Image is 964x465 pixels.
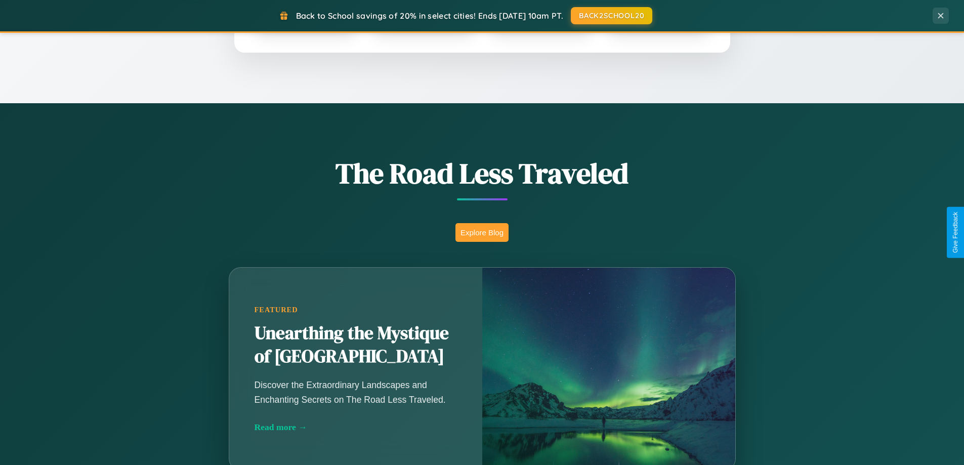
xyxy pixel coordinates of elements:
[255,306,457,314] div: Featured
[255,322,457,368] h2: Unearthing the Mystique of [GEOGRAPHIC_DATA]
[571,7,652,24] button: BACK2SCHOOL20
[255,378,457,406] p: Discover the Extraordinary Landscapes and Enchanting Secrets on The Road Less Traveled.
[296,11,563,21] span: Back to School savings of 20% in select cities! Ends [DATE] 10am PT.
[255,422,457,433] div: Read more →
[952,212,959,253] div: Give Feedback
[179,154,786,193] h1: The Road Less Traveled
[455,223,509,242] button: Explore Blog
